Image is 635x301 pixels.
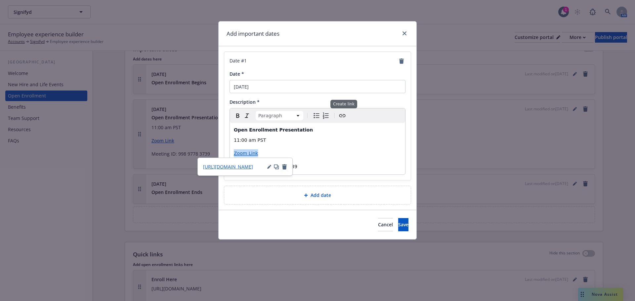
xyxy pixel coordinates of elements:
[230,71,244,77] span: Date *
[234,151,258,156] a: Zoom Link
[234,137,266,143] span: 11:00 am PST
[230,99,260,105] span: Description *
[378,218,393,231] button: Cancel
[234,127,313,132] span: Open Enrollment Presentation
[398,221,408,228] span: Save
[401,29,408,37] a: close
[233,111,242,120] button: Bold
[398,57,405,65] a: remove
[230,80,405,93] input: Add date here
[203,164,253,170] span: [URL][DOMAIN_NAME]
[378,221,393,228] span: Cancel
[312,111,330,120] div: toggle group
[224,186,411,205] div: Add date
[338,111,347,120] button: Create link
[321,111,330,120] button: Numbered list
[230,57,247,65] span: Date # 1
[311,192,331,199] span: Add date
[312,111,321,120] button: Bulleted list
[230,123,405,174] div: editable markdown
[242,111,252,120] button: Italic
[227,29,279,38] h1: Add important dates
[256,111,303,120] button: Block type
[330,100,357,108] div: Create link
[398,218,408,231] button: Save
[203,163,253,170] a: [URL][DOMAIN_NAME]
